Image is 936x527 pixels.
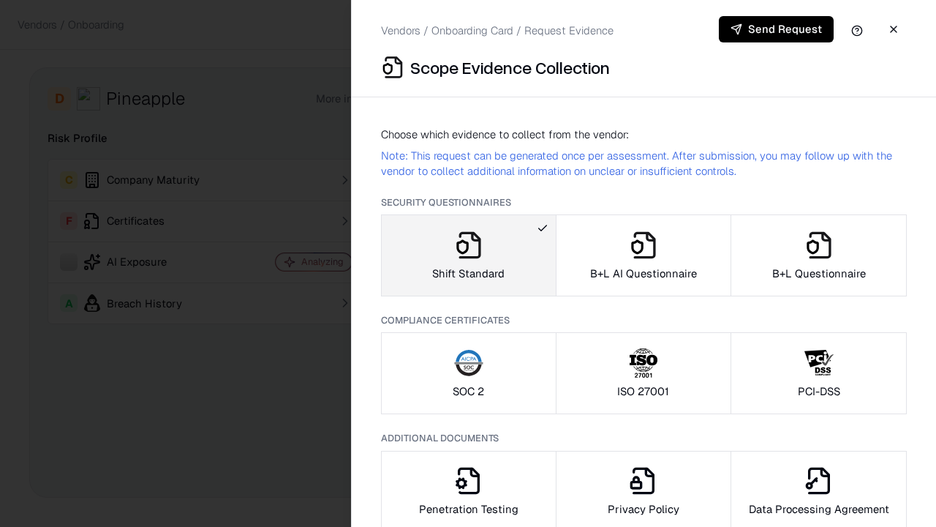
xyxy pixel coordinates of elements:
p: Compliance Certificates [381,314,907,326]
button: B+L AI Questionnaire [556,214,732,296]
p: Privacy Policy [608,501,679,517]
p: Penetration Testing [419,501,518,517]
p: Note: This request can be generated once per assessment. After submission, you may follow up with... [381,148,907,179]
p: Security Questionnaires [381,196,907,209]
p: Scope Evidence Collection [410,56,610,79]
p: B+L Questionnaire [772,266,866,281]
p: Choose which evidence to collect from the vendor: [381,127,907,142]
button: ISO 27001 [556,332,732,414]
p: Shift Standard [432,266,505,281]
button: SOC 2 [381,332,556,414]
button: Send Request [719,16,834,42]
p: Vendors / Onboarding Card / Request Evidence [381,23,614,38]
button: Shift Standard [381,214,556,296]
p: Additional Documents [381,432,907,444]
p: ISO 27001 [617,384,669,399]
p: SOC 2 [453,384,484,399]
p: B+L AI Questionnaire [590,266,697,281]
button: B+L Questionnaire [731,214,907,296]
p: PCI-DSS [798,384,840,399]
button: PCI-DSS [731,332,907,414]
p: Data Processing Agreement [749,501,889,517]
